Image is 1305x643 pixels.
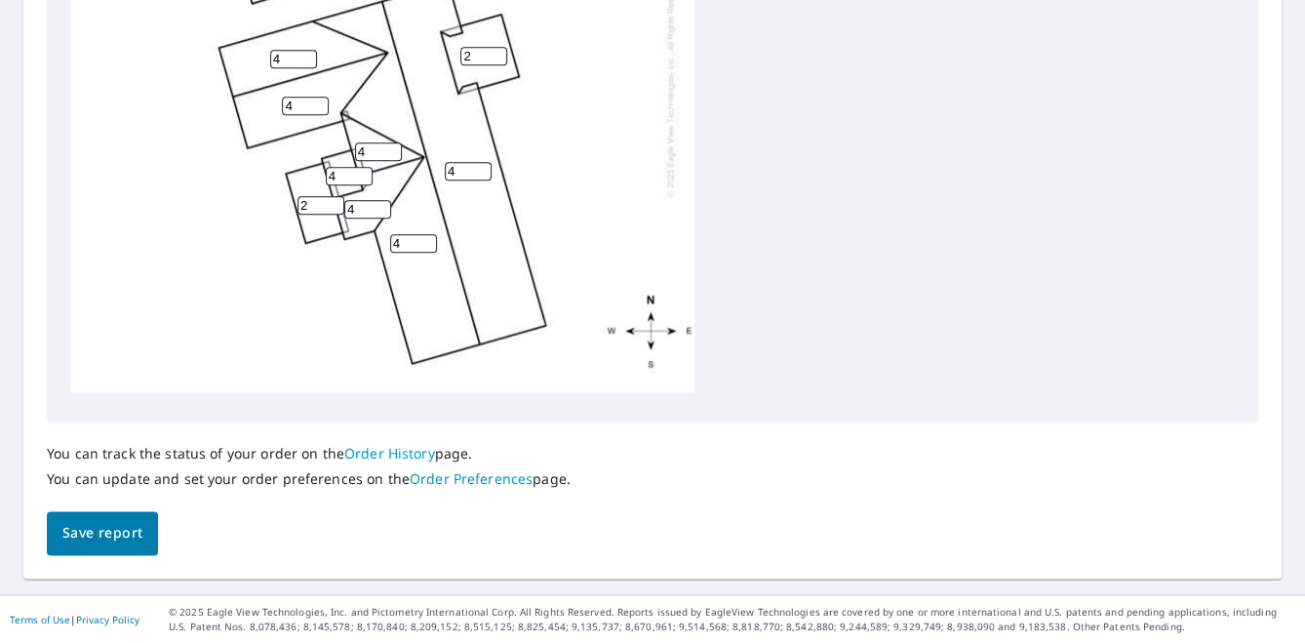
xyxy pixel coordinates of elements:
a: Order Preferences [410,469,533,488]
p: | [10,614,139,625]
span: Save report [62,521,142,545]
a: Privacy Policy [76,613,139,626]
p: You can track the status of your order on the page. [47,445,571,462]
p: © 2025 Eagle View Technologies, Inc. and Pictometry International Corp. All Rights Reserved. Repo... [169,605,1295,634]
p: You can update and set your order preferences on the page. [47,470,571,488]
button: Save report [47,511,158,555]
a: Order History [344,444,435,462]
a: Terms of Use [10,613,70,626]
